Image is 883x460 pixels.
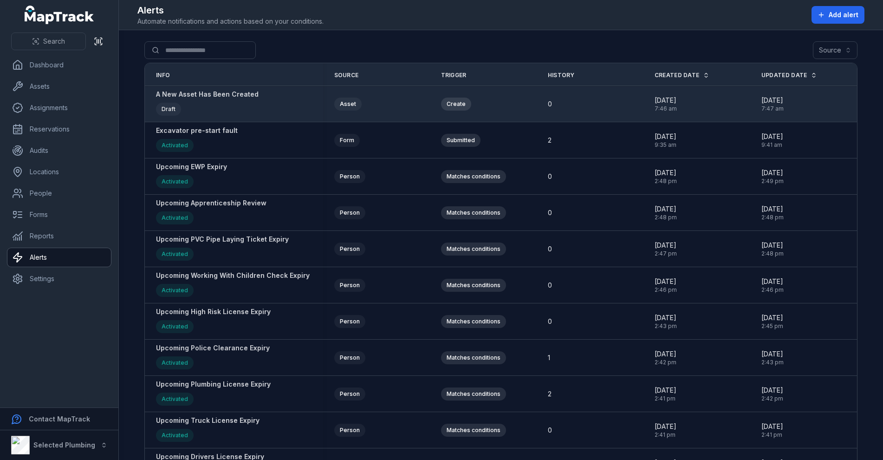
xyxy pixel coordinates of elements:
time: 8/18/2025, 2:42:45 PM [655,349,676,366]
div: Activated [156,393,194,406]
div: Form [334,134,360,147]
span: Search [43,37,65,46]
time: 8/18/2025, 2:48:20 PM [655,204,677,221]
span: 2:48 pm [655,214,677,221]
span: 0 [548,317,552,326]
a: Upcoming Apprenticeship ReviewActivated [156,198,266,227]
strong: Upcoming PVC Pipe Laying Ticket Expiry [156,235,289,244]
a: Upcoming High Risk License ExpiryActivated [156,307,271,335]
span: 2:45 pm [761,322,783,330]
span: History [548,72,575,79]
span: 2 [548,389,552,399]
span: 7:46 am [655,105,677,112]
div: Activated [156,429,194,442]
div: Person [334,243,365,256]
a: Created Date [655,72,710,79]
span: 2:41 pm [655,395,676,402]
span: 2:48 pm [655,177,677,185]
div: Person [334,315,365,328]
a: Upcoming EWP ExpiryActivated [156,162,227,191]
div: Person [334,388,365,401]
span: 2:48 pm [761,214,784,221]
time: 8/18/2025, 2:43:36 PM [655,313,677,330]
span: [DATE] [761,422,783,431]
div: Activated [156,211,194,224]
strong: A New Asset Has Been Created [156,90,259,99]
a: Updated Date [761,72,818,79]
span: [DATE] [761,349,784,359]
strong: Upcoming Plumbing License Expiry [156,380,271,389]
time: 8/18/2025, 2:45:41 PM [761,313,783,330]
strong: Selected Plumbing [33,441,95,449]
time: 8/18/2025, 2:43:24 PM [761,349,784,366]
span: 2:46 pm [655,286,677,294]
div: Matches conditions [441,351,506,364]
div: Person [334,206,365,219]
a: Assignments [7,99,111,117]
span: [DATE] [761,313,783,322]
strong: Upcoming Working With Children Check Expiry [156,271,310,280]
span: 2:43 pm [655,322,677,330]
span: 1 [548,353,550,362]
span: 2:42 pm [655,359,676,366]
div: Person [334,424,365,437]
a: Dashboard [7,56,111,74]
div: Draft [156,103,181,116]
div: Activated [156,284,194,297]
span: 2:49 pm [761,177,784,185]
div: Matches conditions [441,424,506,437]
a: Assets [7,77,111,96]
span: 0 [548,281,552,290]
a: Upcoming Police Clearance ExpiryActivated [156,343,270,372]
time: 8/18/2025, 2:48:16 PM [761,241,784,257]
span: 2:48 pm [761,250,784,257]
h2: Alerts [137,4,324,17]
span: [DATE] [655,277,677,286]
div: Matches conditions [441,315,506,328]
div: Matches conditions [441,170,506,183]
span: [DATE] [655,168,677,177]
span: 2:42 pm [761,395,783,402]
a: People [7,184,111,203]
a: Reservations [7,120,111,138]
strong: Upcoming Police Clearance Expiry [156,343,270,353]
div: Activated [156,139,194,152]
time: 8/20/2025, 9:35:07 AM [655,132,676,149]
span: [DATE] [655,386,676,395]
span: 2:43 pm [761,359,784,366]
span: 0 [548,208,552,217]
span: [DATE] [761,96,784,105]
div: Matches conditions [441,243,506,256]
a: Alerts [7,248,111,267]
time: 8/18/2025, 2:49:34 PM [761,168,784,185]
span: [DATE] [655,241,677,250]
span: [DATE] [761,132,783,141]
span: [DATE] [761,204,784,214]
a: Forms [7,205,111,224]
span: 2:46 pm [761,286,784,294]
div: Matches conditions [441,206,506,219]
span: Trigger [441,72,467,79]
time: 8/18/2025, 2:48:48 PM [761,204,784,221]
span: [DATE] [655,96,677,105]
div: Create [441,98,471,111]
time: 8/18/2025, 2:42:35 PM [761,386,783,402]
span: Source [334,72,359,79]
span: 9:41 am [761,141,783,149]
span: 0 [548,172,552,181]
div: Person [334,279,365,292]
div: Activated [156,356,194,369]
time: 8/20/2025, 9:41:10 AM [761,132,783,149]
time: 8/18/2025, 2:46:07 PM [655,277,677,294]
div: Matches conditions [441,388,506,401]
a: Upcoming Plumbing License ExpiryActivated [156,380,271,408]
time: 8/18/2025, 2:41:45 PM [761,422,783,439]
strong: Upcoming Truck License Expiry [156,416,260,425]
div: Submitted [441,134,480,147]
span: 2:41 pm [655,431,676,439]
span: [DATE] [655,349,676,359]
span: 2 [548,136,552,145]
button: Source [813,41,857,59]
time: 8/18/2025, 2:47:29 PM [655,241,677,257]
time: 8/21/2025, 7:46:45 AM [655,96,677,112]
